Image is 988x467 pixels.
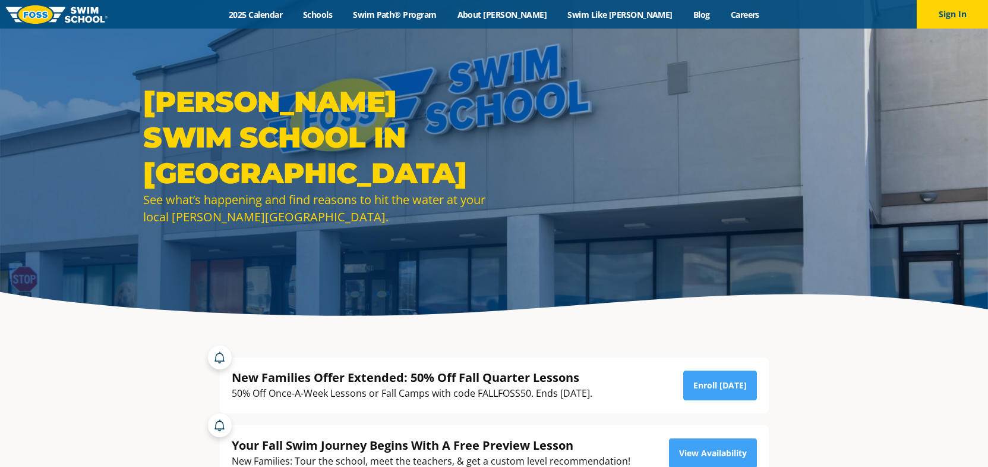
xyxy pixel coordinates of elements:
div: Your Fall Swim Journey Begins With A Free Preview Lesson [232,437,630,453]
a: Careers [720,9,769,20]
div: 50% Off Once-A-Week Lessons or Fall Camps with code FALLFOSS50. Ends [DATE]. [232,385,592,402]
a: About [PERSON_NAME] [447,9,557,20]
a: Blog [683,9,720,20]
h1: [PERSON_NAME] Swim School in [GEOGRAPHIC_DATA] [143,84,488,191]
a: 2025 Calendar [219,9,293,20]
div: New Families Offer Extended: 50% Off Fall Quarter Lessons [232,369,592,385]
img: FOSS Swim School Logo [6,5,108,24]
a: Enroll [DATE] [683,371,757,400]
a: Schools [293,9,343,20]
a: Swim Like [PERSON_NAME] [557,9,683,20]
a: Swim Path® Program [343,9,447,20]
div: See what’s happening and find reasons to hit the water at your local [PERSON_NAME][GEOGRAPHIC_DATA]. [143,191,488,225]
